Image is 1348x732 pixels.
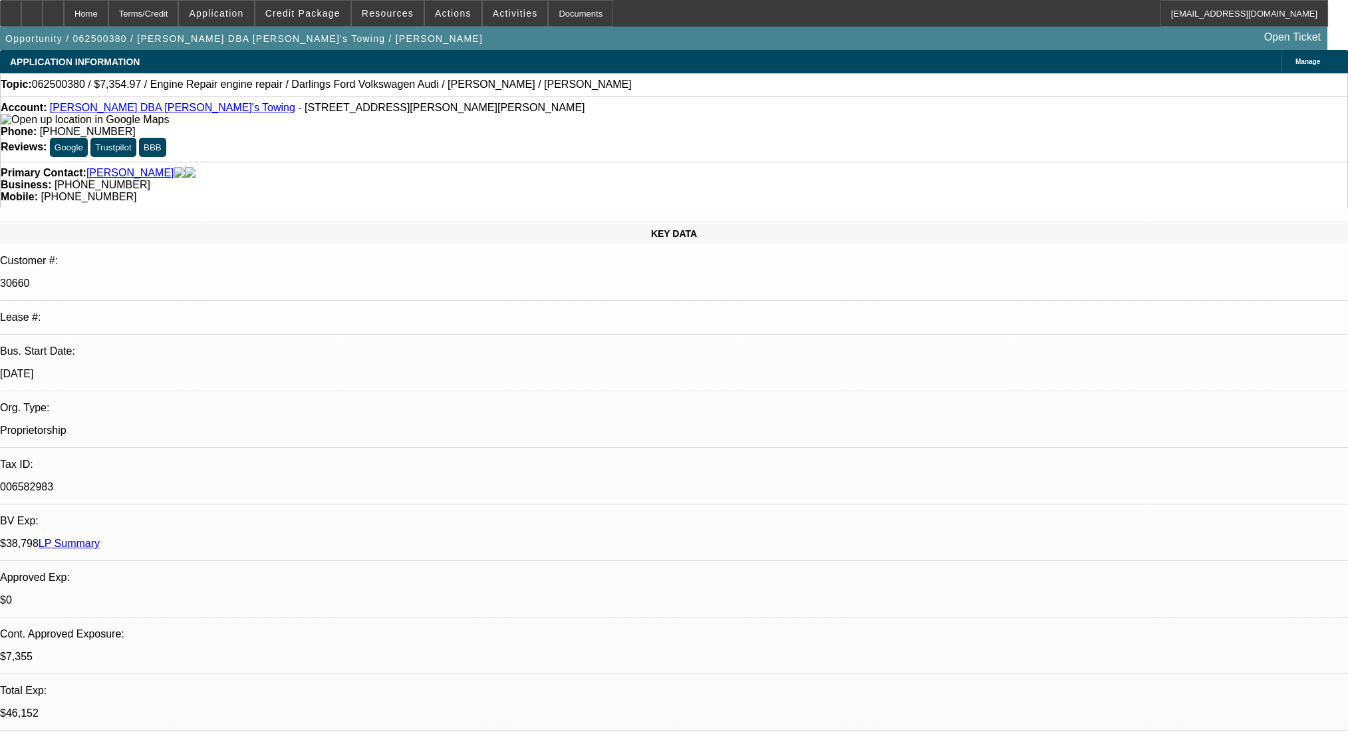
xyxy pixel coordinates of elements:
a: View Google Maps [1,114,169,125]
button: Activities [483,1,548,26]
button: BBB [139,138,166,157]
span: APPLICATION INFORMATION [10,57,140,67]
a: LP Summary [39,538,100,549]
span: [PHONE_NUMBER] [55,179,150,190]
span: Manage [1295,58,1320,65]
button: Credit Package [255,1,350,26]
span: Opportunity / 062500380 / [PERSON_NAME] DBA [PERSON_NAME]'s Towing / [PERSON_NAME] [5,33,483,44]
span: Actions [435,8,472,19]
span: Application [189,8,243,19]
a: Open Ticket [1259,26,1326,49]
a: [PERSON_NAME] DBA [PERSON_NAME]'s Towing [50,102,295,113]
img: facebook-icon.png [174,167,185,179]
span: Resources [362,8,414,19]
span: 062500380 / $7,354.97 / Engine Repair engine repair / Darlings Ford Volkswagen Audi / [PERSON_NAM... [32,79,632,91]
strong: Reviews: [1,141,47,152]
button: Google [50,138,88,157]
strong: Account: [1,102,47,113]
span: [PHONE_NUMBER] [41,191,136,202]
img: linkedin-icon.png [185,167,196,179]
span: Credit Package [265,8,340,19]
span: - [STREET_ADDRESS][PERSON_NAME][PERSON_NAME] [298,102,585,113]
button: Resources [352,1,424,26]
strong: Phone: [1,126,37,137]
strong: Mobile: [1,191,38,202]
strong: Topic: [1,79,32,91]
a: [PERSON_NAME] [86,167,174,179]
button: Actions [425,1,481,26]
span: [PHONE_NUMBER] [40,126,136,137]
strong: Business: [1,179,51,190]
strong: Primary Contact: [1,167,86,179]
span: KEY DATA [651,228,697,239]
button: Trustpilot [90,138,136,157]
button: Application [179,1,253,26]
img: Open up location in Google Maps [1,114,169,126]
span: Activities [493,8,538,19]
